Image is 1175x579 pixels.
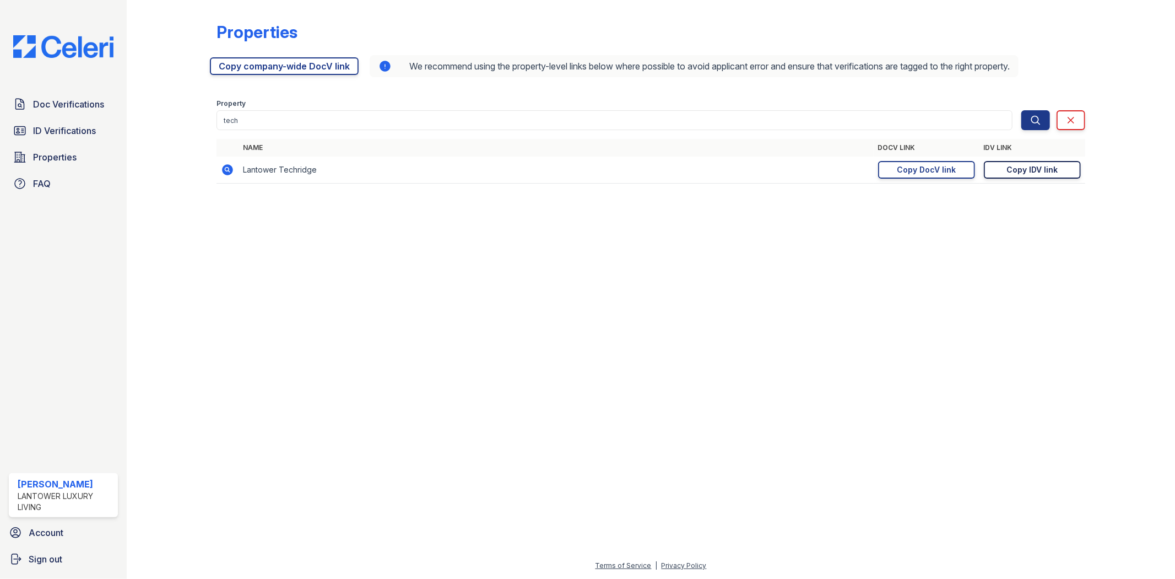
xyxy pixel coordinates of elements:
[9,120,118,142] a: ID Verifications
[216,110,1012,130] input: Search by property name or address
[897,164,956,175] div: Copy DocV link
[216,99,246,108] label: Property
[216,22,297,42] div: Properties
[9,173,118,195] a: FAQ
[18,491,113,513] div: Lantower Luxury Living
[1006,164,1058,175] div: Copy IDV link
[29,553,62,566] span: Sign out
[4,548,122,570] a: Sign out
[656,561,658,570] div: |
[979,139,1085,157] th: IDV Link
[239,139,873,157] th: Name
[18,478,113,491] div: [PERSON_NAME]
[239,157,873,184] td: Lantower Techridge
[984,161,1081,179] a: Copy IDV link
[9,93,118,115] a: Doc Verifications
[4,35,122,58] img: CE_Logo_Blue-a8612792a0a2168367f1c8372b55b34899dd931a85d93a1a3d3e32e68fde9ad4.png
[874,139,979,157] th: DocV Link
[33,124,96,137] span: ID Verifications
[9,146,118,168] a: Properties
[370,55,1019,77] div: We recommend using the property-level links below where possible to avoid applicant error and ens...
[210,57,359,75] a: Copy company-wide DocV link
[33,98,104,111] span: Doc Verifications
[595,561,652,570] a: Terms of Service
[33,151,77,164] span: Properties
[4,522,122,544] a: Account
[662,561,707,570] a: Privacy Policy
[33,177,51,190] span: FAQ
[878,161,975,179] a: Copy DocV link
[29,526,63,539] span: Account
